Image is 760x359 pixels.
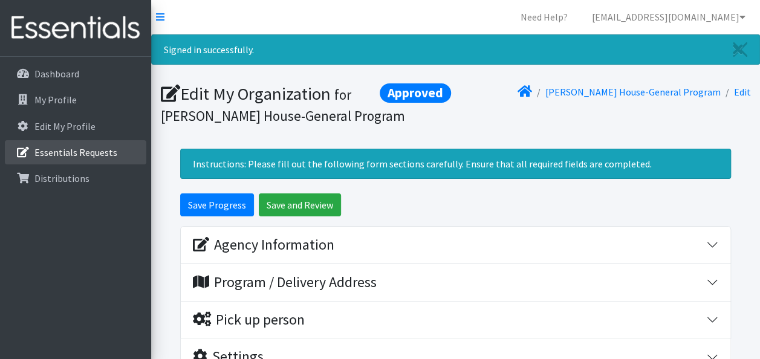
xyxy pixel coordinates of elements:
[734,86,751,98] a: Edit
[161,86,405,125] small: for [PERSON_NAME] House-General Program
[193,236,334,254] div: Agency Information
[545,86,721,98] a: [PERSON_NAME] House-General Program
[5,140,146,164] a: Essentials Requests
[34,68,79,80] p: Dashboard
[5,88,146,112] a: My Profile
[181,227,730,264] button: Agency Information
[5,8,146,48] img: HumanEssentials
[193,311,305,329] div: Pick up person
[721,35,759,64] a: Close
[380,83,451,103] span: Approved
[180,149,731,179] div: Instructions: Please fill out the following form sections carefully. Ensure that all required fie...
[193,274,377,291] div: Program / Delivery Address
[5,166,146,190] a: Distributions
[34,146,117,158] p: Essentials Requests
[34,172,89,184] p: Distributions
[582,5,755,29] a: [EMAIL_ADDRESS][DOMAIN_NAME]
[161,83,452,125] h1: Edit My Organization
[181,264,730,301] button: Program / Delivery Address
[181,302,730,338] button: Pick up person
[5,62,146,86] a: Dashboard
[34,94,77,106] p: My Profile
[34,120,96,132] p: Edit My Profile
[151,34,760,65] div: Signed in successfully.
[5,114,146,138] a: Edit My Profile
[511,5,577,29] a: Need Help?
[259,193,341,216] input: Save and Review
[180,193,254,216] input: Save Progress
